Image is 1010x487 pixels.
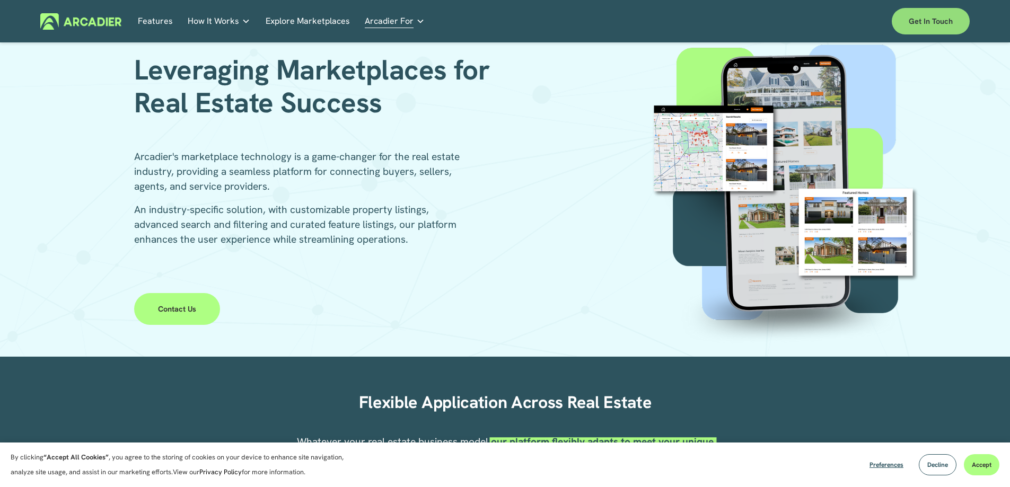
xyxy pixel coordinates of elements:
[324,392,685,413] h2: Flexible Application Across Real Estate
[870,461,903,469] span: Preferences
[469,435,716,463] strong: our platform flexibly adapts to meet your unique business needs.
[134,149,470,194] p: Arcadier's marketplace technology is a game-changer for the real estate industry, providing a sea...
[957,436,1010,487] iframe: Chat Widget
[11,450,355,480] p: By clicking , you agree to the storing of cookies on your device to enhance site navigation, anal...
[138,13,173,30] a: Features
[365,14,414,29] span: Arcadier For
[266,13,350,30] a: Explore Marketplaces
[892,8,970,34] a: Get in touch
[919,454,956,475] button: Decline
[134,202,470,247] p: An industry-specific solution, with customizable property listings, advanced search and filtering...
[862,454,911,475] button: Preferences
[40,13,121,30] img: Arcadier
[293,435,717,464] p: Whatever your real estate business model,
[134,293,221,325] a: Contact Us
[365,13,425,30] a: folder dropdown
[43,453,109,462] strong: “Accept All Cookies”
[188,13,250,30] a: folder dropdown
[957,436,1010,487] div: Widget de chat
[199,467,242,476] a: Privacy Policy
[188,14,239,29] span: How It Works
[927,461,948,469] span: Decline
[134,54,502,120] h1: Leveraging Marketplaces for Real Estate Success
